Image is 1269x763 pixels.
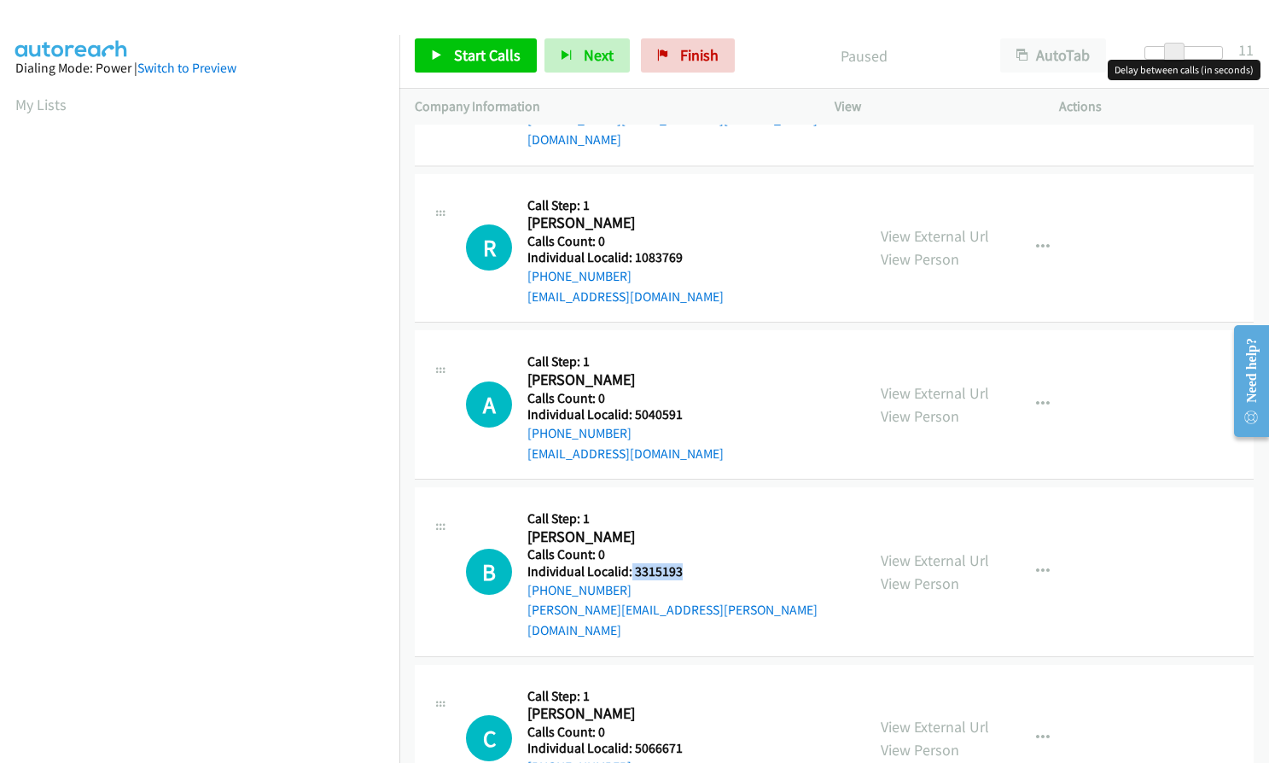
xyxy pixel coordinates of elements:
a: Start Calls [415,38,537,73]
a: View Person [881,574,959,593]
h5: Calls Count: 0 [527,233,724,250]
a: View Person [881,406,959,426]
button: AutoTab [1000,38,1106,73]
h5: Calls Count: 0 [527,724,724,741]
h1: B [466,549,512,595]
a: Finish [641,38,735,73]
span: Finish [680,45,719,65]
a: View External Url [881,226,989,246]
h2: [PERSON_NAME] [527,704,704,724]
h2: [PERSON_NAME] [527,370,704,390]
h5: Individual Localid: 5066671 [527,740,724,757]
div: The call is yet to be attempted [466,224,512,271]
h2: [PERSON_NAME] [527,527,704,547]
h2: [PERSON_NAME] [527,213,704,233]
h5: Individual Localid: 3315193 [527,563,850,580]
p: Actions [1059,96,1254,117]
iframe: Resource Center [1220,313,1269,449]
a: [PHONE_NUMBER] [527,425,632,441]
a: View External Url [881,383,989,403]
p: Company Information [415,96,804,117]
a: [PHONE_NUMBER] [527,268,632,284]
h1: A [466,381,512,428]
div: Delay between calls (in seconds) [1108,60,1260,80]
h5: Calls Count: 0 [527,390,724,407]
a: View External Url [881,550,989,570]
span: Next [584,45,614,65]
span: Start Calls [454,45,521,65]
a: [PERSON_NAME][EMAIL_ADDRESS][PERSON_NAME][DOMAIN_NAME] [527,602,818,638]
h5: Call Step: 1 [527,688,724,705]
a: View External Url [881,717,989,737]
h5: Call Step: 1 [527,353,724,370]
div: The call is yet to be attempted [466,381,512,428]
a: [PHONE_NUMBER] [527,582,632,598]
a: View Person [881,249,959,269]
h1: C [466,715,512,761]
h5: Call Step: 1 [527,197,724,214]
div: Dialing Mode: Power | [15,58,384,79]
div: 11 [1238,38,1254,61]
a: [EMAIL_ADDRESS][DOMAIN_NAME] [527,288,724,305]
div: The call is yet to be attempted [466,715,512,761]
h5: Individual Localid: 1083769 [527,249,724,266]
a: My Lists [15,95,67,114]
button: Next [544,38,630,73]
h1: R [466,224,512,271]
a: View Person [881,740,959,760]
a: [PERSON_NAME][EMAIL_ADDRESS][PERSON_NAME][DOMAIN_NAME] [527,111,818,148]
div: The call is yet to be attempted [466,549,512,595]
h5: Individual Localid: 5040591 [527,406,724,423]
p: Paused [758,44,969,67]
a: [EMAIL_ADDRESS][DOMAIN_NAME] [527,446,724,462]
a: Switch to Preview [137,60,236,76]
p: View [835,96,1029,117]
h5: Call Step: 1 [527,510,850,527]
h5: Calls Count: 0 [527,546,850,563]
